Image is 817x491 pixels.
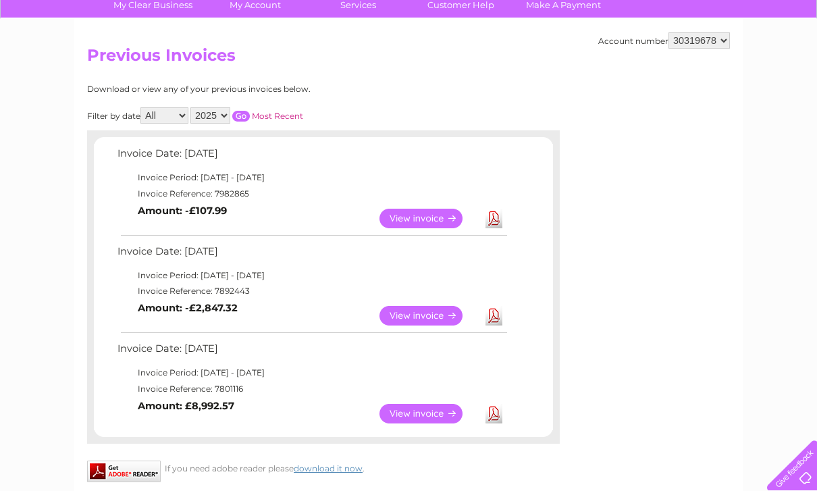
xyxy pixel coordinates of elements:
[114,145,509,170] td: Invoice Date: [DATE]
[114,365,509,381] td: Invoice Period: [DATE] - [DATE]
[138,205,227,217] b: Amount: -£107.99
[772,57,804,68] a: Log out
[114,381,509,397] td: Invoice Reference: 7801116
[252,111,303,121] a: Most Recent
[90,7,729,66] div: Clear Business is a trading name of Verastar Limited (registered in [GEOGRAPHIC_DATA] No. 3667643...
[87,46,730,72] h2: Previous Invoices
[87,107,442,124] div: Filter by date
[114,267,509,284] td: Invoice Period: [DATE] - [DATE]
[379,209,479,228] a: View
[485,209,502,228] a: Download
[485,306,502,326] a: Download
[700,57,719,68] a: Blog
[114,186,509,202] td: Invoice Reference: 7982865
[562,7,656,24] a: 0333 014 3131
[138,400,234,412] b: Amount: £8,992.57
[114,170,509,186] td: Invoice Period: [DATE] - [DATE]
[294,463,363,473] a: download it now
[651,57,691,68] a: Telecoms
[87,84,442,94] div: Download or view any of your previous invoices below.
[379,306,479,326] a: View
[579,57,605,68] a: Water
[114,283,509,299] td: Invoice Reference: 7892443
[485,404,502,423] a: Download
[87,461,560,473] div: If you need adobe reader please .
[379,404,479,423] a: View
[28,35,97,76] img: logo.png
[727,57,760,68] a: Contact
[613,57,643,68] a: Energy
[114,242,509,267] td: Invoice Date: [DATE]
[598,32,730,49] div: Account number
[138,302,238,314] b: Amount: -£2,847.32
[114,340,509,365] td: Invoice Date: [DATE]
